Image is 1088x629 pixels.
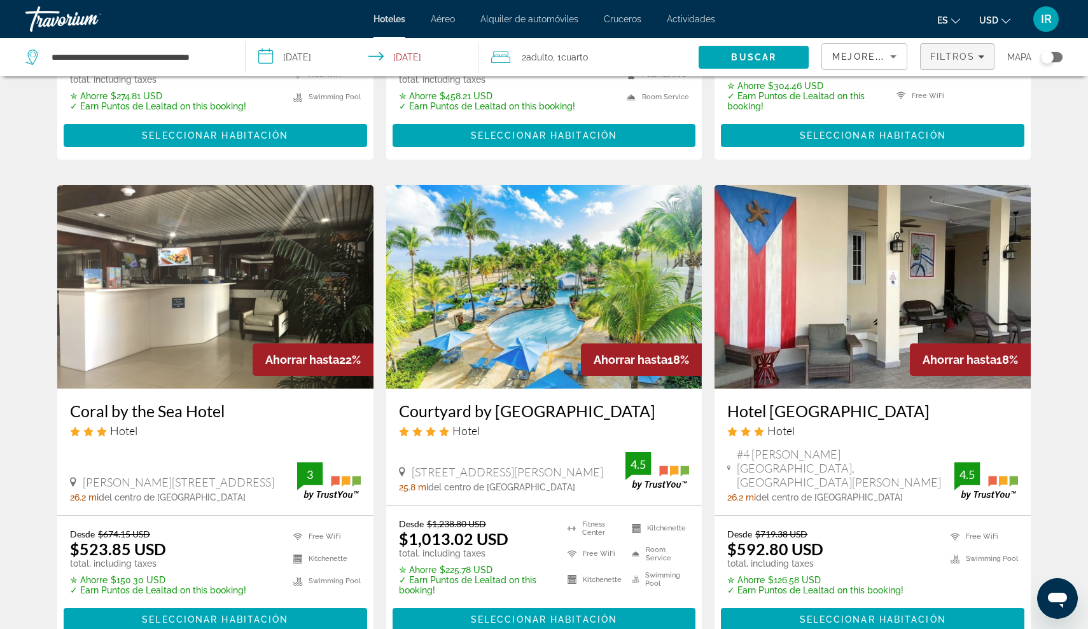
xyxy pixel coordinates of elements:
[427,518,486,529] del: $1,238.80 USD
[70,575,108,585] span: ✮ Ahorre
[399,565,552,575] p: $225.78 USD
[70,558,246,569] p: total, including taxes
[64,611,367,625] a: Seleccionar habitación
[937,15,948,25] span: es
[625,518,690,537] li: Kitchenette
[727,558,903,569] p: total, including taxes
[83,475,274,489] span: [PERSON_NAME][STREET_ADDRESS]
[561,52,588,62] span: Cuarto
[399,529,508,548] ins: $1,013.02 USD
[399,482,428,492] span: 25.8 mi
[265,353,339,366] span: Ahorrar hasta
[923,353,996,366] span: Ahorrar hasta
[70,401,361,420] h3: Coral by the Sea Hotel
[954,462,1018,500] img: TrustYou guest rating badge
[890,86,954,105] li: Free WiFi
[727,81,880,91] p: $304.46 USD
[70,91,246,101] p: $274.81 USD
[937,11,960,29] button: Change language
[399,548,552,558] p: total, including taxes
[287,529,361,544] li: Free WiFi
[393,611,696,625] a: Seleccionar habitación
[297,467,323,482] div: 3
[522,48,553,66] span: 2
[64,124,367,147] button: Seleccionar habitación
[478,38,699,76] button: Travelers: 2 adults, 0 children
[561,544,625,563] li: Free WiFi
[57,185,373,389] a: Coral by the Sea Hotel
[727,91,880,111] p: ✓ Earn Puntos de Lealtad on this booking!
[1031,52,1063,63] button: Toggle map
[625,570,690,589] li: Swimming Pool
[561,570,625,589] li: Kitchenette
[70,585,246,595] p: ✓ Earn Puntos de Lealtad on this booking!
[930,52,975,62] span: Filtros
[399,91,436,101] span: ✮ Ahorre
[70,424,361,438] div: 3 star Hotel
[246,38,478,76] button: Select check in and out date
[98,529,150,539] del: $674.15 USD
[1007,48,1031,66] span: Mapa
[526,52,553,62] span: Adulto
[721,611,1024,625] a: Seleccionar habitación
[727,424,1018,438] div: 3 star Hotel
[727,492,756,502] span: 26.2 mi
[800,130,946,141] span: Seleccionar habitación
[70,101,246,111] p: ✓ Earn Puntos de Lealtad on this booking!
[625,452,689,490] img: TrustYou guest rating badge
[142,130,288,141] span: Seleccionar habitación
[287,551,361,567] li: Kitchenette
[800,614,946,625] span: Seleccionar habitación
[581,343,702,376] div: 18%
[727,81,765,91] span: ✮ Ahorre
[110,424,137,438] span: Hotel
[428,482,575,492] span: del centro de [GEOGRAPHIC_DATA]
[393,127,696,141] a: Seleccionar habitación
[721,127,1024,141] a: Seleccionar habitación
[253,343,373,376] div: 22%
[727,401,1018,420] a: Hotel [GEOGRAPHIC_DATA]
[399,401,690,420] a: Courtyard by [GEOGRAPHIC_DATA]
[287,89,361,105] li: Swimming Pool
[910,343,1031,376] div: 18%
[920,43,994,70] button: Filters
[399,518,424,529] span: Desde
[944,529,1018,544] li: Free WiFi
[667,14,715,24] a: Actividades
[620,89,689,105] li: Room Service
[604,14,641,24] a: Cruceros
[737,447,954,489] span: #4 [PERSON_NAME][GEOGRAPHIC_DATA], [GEOGRAPHIC_DATA][PERSON_NAME]
[727,585,903,595] p: ✓ Earn Puntos de Lealtad on this booking!
[625,457,651,472] div: 4.5
[1037,578,1078,619] iframe: Button to launch messaging window
[832,49,896,64] mat-select: Sort by
[979,11,1010,29] button: Change currency
[727,529,752,539] span: Desde
[25,3,153,36] a: Travorium
[715,185,1031,389] img: Hotel Villa del Sol
[373,14,405,24] a: Hoteles
[954,467,980,482] div: 4.5
[979,15,998,25] span: USD
[287,573,361,589] li: Swimming Pool
[699,46,809,69] button: Search
[471,614,617,625] span: Seleccionar habitación
[727,539,823,558] ins: $592.80 USD
[480,14,578,24] a: Alquiler de automóviles
[393,124,696,147] button: Seleccionar habitación
[386,185,702,389] img: Courtyard by Marriott Isla Verde Beach Resort
[399,424,690,438] div: 4 star Hotel
[431,14,455,24] span: Aéreo
[553,48,588,66] span: , 1
[70,492,99,502] span: 26.2 mi
[767,424,795,438] span: Hotel
[399,101,575,111] p: ✓ Earn Puntos de Lealtad on this booking!
[561,518,625,537] li: Fitness Center
[99,492,246,502] span: del centro de [GEOGRAPHIC_DATA]
[1041,13,1052,25] span: IR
